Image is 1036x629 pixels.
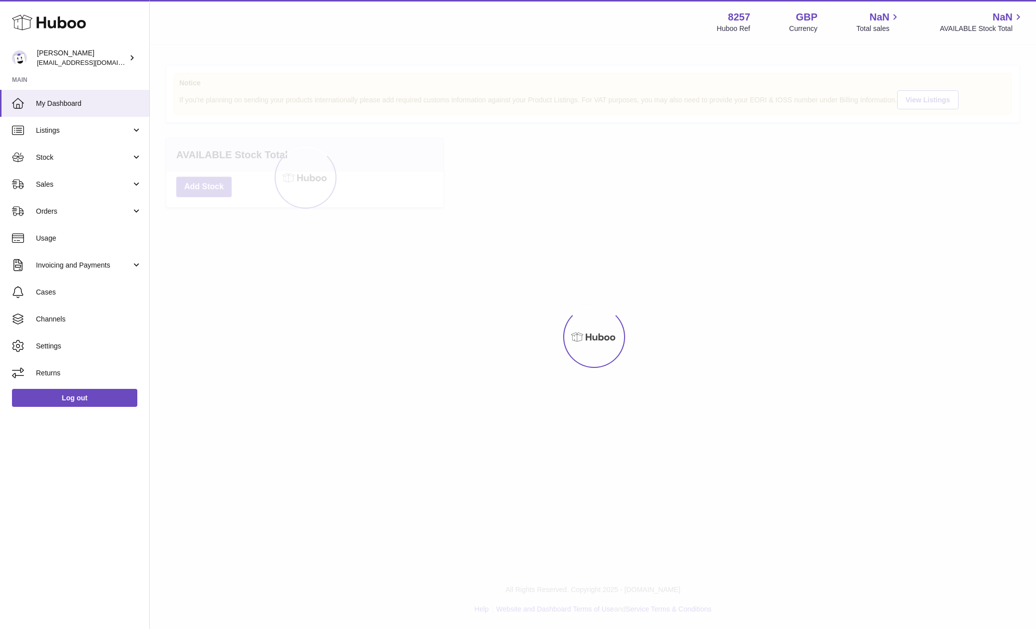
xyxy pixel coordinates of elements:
strong: GBP [796,10,817,24]
div: Huboo Ref [717,24,750,33]
a: NaN AVAILABLE Stock Total [940,10,1024,33]
div: [PERSON_NAME] [37,48,127,67]
span: Settings [36,341,142,351]
span: NaN [993,10,1013,24]
span: Listings [36,126,131,135]
span: Sales [36,180,131,189]
span: Invoicing and Payments [36,261,131,270]
span: Returns [36,368,142,378]
span: Stock [36,153,131,162]
span: NaN [869,10,889,24]
div: Currency [789,24,818,33]
span: Channels [36,314,142,324]
img: don@skinsgolf.com [12,50,27,65]
span: My Dashboard [36,99,142,108]
strong: 8257 [728,10,750,24]
a: Log out [12,389,137,407]
span: Usage [36,234,142,243]
span: AVAILABLE Stock Total [940,24,1024,33]
a: NaN Total sales [856,10,901,33]
span: [EMAIL_ADDRESS][DOMAIN_NAME] [37,58,147,66]
span: Total sales [856,24,901,33]
span: Cases [36,288,142,297]
span: Orders [36,207,131,216]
